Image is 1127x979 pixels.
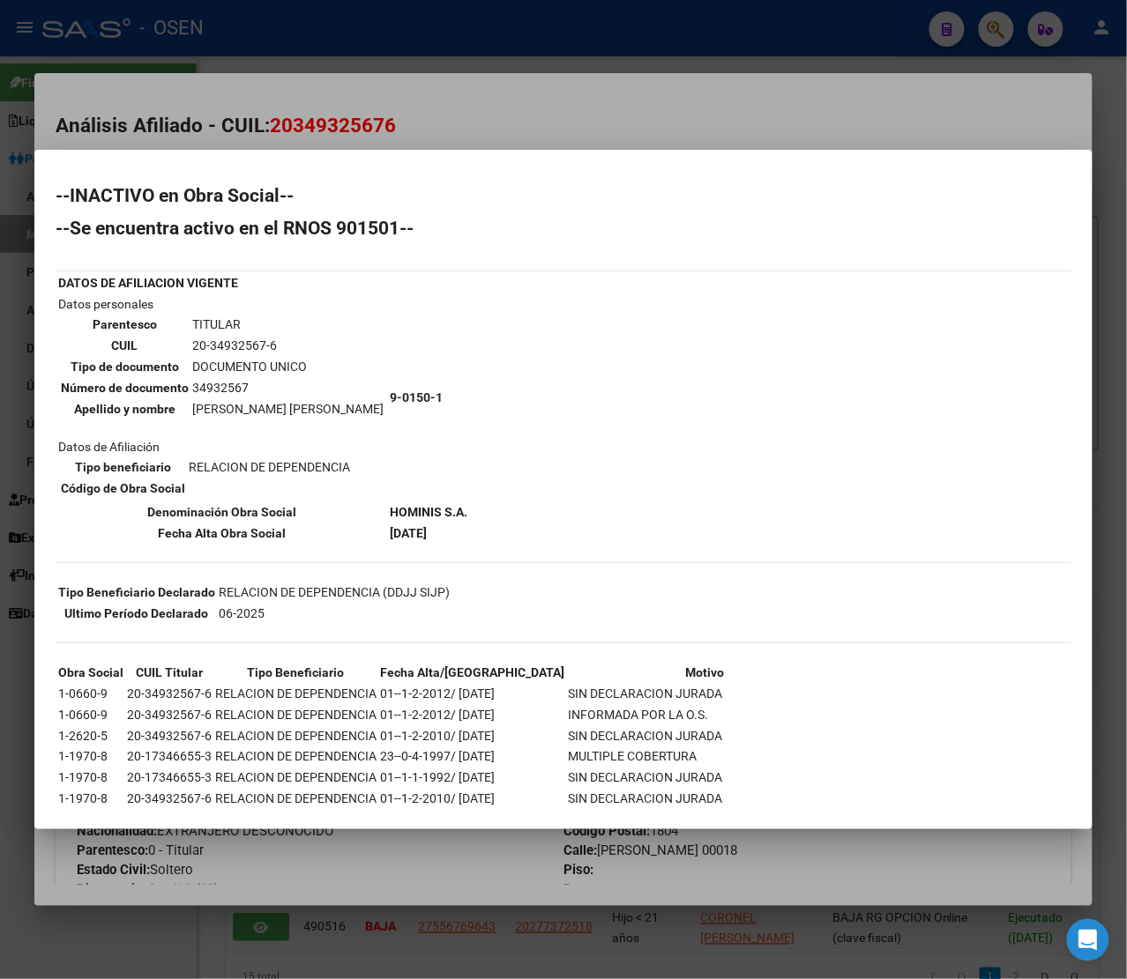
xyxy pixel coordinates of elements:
[126,705,213,724] td: 20-34932567-6
[60,478,186,498] th: Código de Obra Social
[390,526,427,540] b: [DATE]
[57,705,124,724] td: 1-0660-9
[57,604,216,623] th: Ultimo Período Declarado
[191,399,384,419] td: [PERSON_NAME] [PERSON_NAME]
[57,790,124,809] td: 1-1970-8
[379,768,565,788] td: 01--1-1-1992/ [DATE]
[390,390,443,404] b: 9-0150-1
[60,457,186,477] th: Tipo beneficiario
[567,747,843,767] td: MULTIPLE COBERTURA
[379,747,565,767] td: 23--0-4-1997/ [DATE]
[390,505,467,519] b: HOMINIS S.A.
[60,399,190,419] th: Apellido y nombre
[214,726,377,745] td: RELACION DE DEPENDENCIA
[214,684,377,703] td: RELACION DE DEPENDENCIA
[126,663,213,682] th: CUIL Titular
[56,219,1071,237] h2: --Se encuentra activo en el RNOS 901501--
[214,768,377,788] td: RELACION DE DEPENDENCIA
[379,790,565,809] td: 01--1-2-2010/ [DATE]
[191,378,384,397] td: 34932567
[218,604,451,623] td: 06-2025
[1067,919,1109,961] div: Open Intercom Messenger
[57,663,124,682] th: Obra Social
[57,294,387,501] td: Datos personales Datos de Afiliación
[126,768,213,788] td: 20-17346655-3
[57,747,124,767] td: 1-1970-8
[60,357,190,376] th: Tipo de documento
[567,768,843,788] td: SIN DECLARACION JURADA
[191,357,384,376] td: DOCUMENTO UNICO
[214,747,377,767] td: RELACION DE DEPENDENCIA
[567,663,843,682] th: Motivo
[379,705,565,724] td: 01--1-2-2012/ [DATE]
[57,523,387,543] th: Fecha Alta Obra Social
[214,790,377,809] td: RELACION DE DEPENDENCIA
[126,790,213,809] td: 20-34932567-6
[567,705,843,724] td: INFORMADA POR LA O.S.
[126,684,213,703] td: 20-34932567-6
[60,315,190,334] th: Parentesco
[191,315,384,334] td: TITULAR
[567,726,843,745] td: SIN DECLARACION JURADA
[60,336,190,355] th: CUIL
[567,790,843,809] td: SIN DECLARACION JURADA
[214,663,377,682] th: Tipo Beneficiario
[379,663,565,682] th: Fecha Alta/[GEOGRAPHIC_DATA]
[60,378,190,397] th: Número de documento
[56,187,1071,204] h2: --INACTIVO en Obra Social--
[379,726,565,745] td: 01--1-2-2010/ [DATE]
[57,684,124,703] td: 1-0660-9
[191,336,384,355] td: 20-34932567-6
[57,726,124,745] td: 1-2620-5
[567,684,843,703] td: SIN DECLARACION JURADA
[126,726,213,745] td: 20-34932567-6
[379,684,565,703] td: 01--1-2-2012/ [DATE]
[126,747,213,767] td: 20-17346655-3
[58,276,238,290] b: DATOS DE AFILIACION VIGENTE
[57,582,216,602] th: Tipo Beneficiario Declarado
[218,582,451,602] td: RELACION DE DEPENDENCIA (DDJJ SIJP)
[57,502,387,522] th: Denominación Obra Social
[188,457,351,477] td: RELACION DE DEPENDENCIA
[57,768,124,788] td: 1-1970-8
[214,705,377,724] td: RELACION DE DEPENDENCIA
